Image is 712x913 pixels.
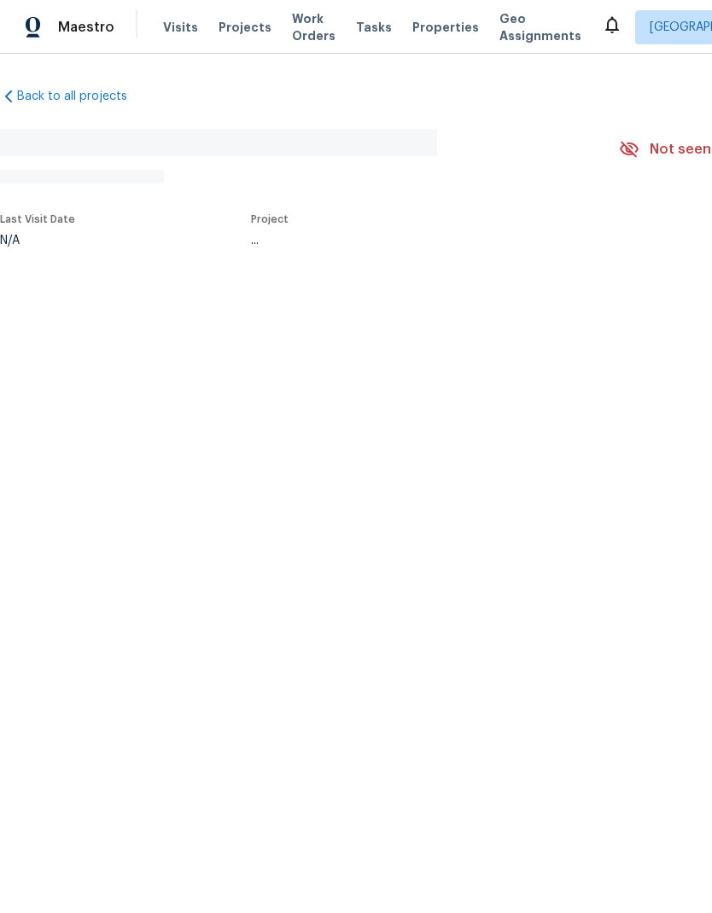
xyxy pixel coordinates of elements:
[292,10,336,44] span: Work Orders
[499,10,581,44] span: Geo Assignments
[356,21,392,33] span: Tasks
[163,19,198,36] span: Visits
[58,19,114,36] span: Maestro
[219,19,271,36] span: Projects
[251,214,289,224] span: Project
[412,19,479,36] span: Properties
[251,235,579,247] div: ...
